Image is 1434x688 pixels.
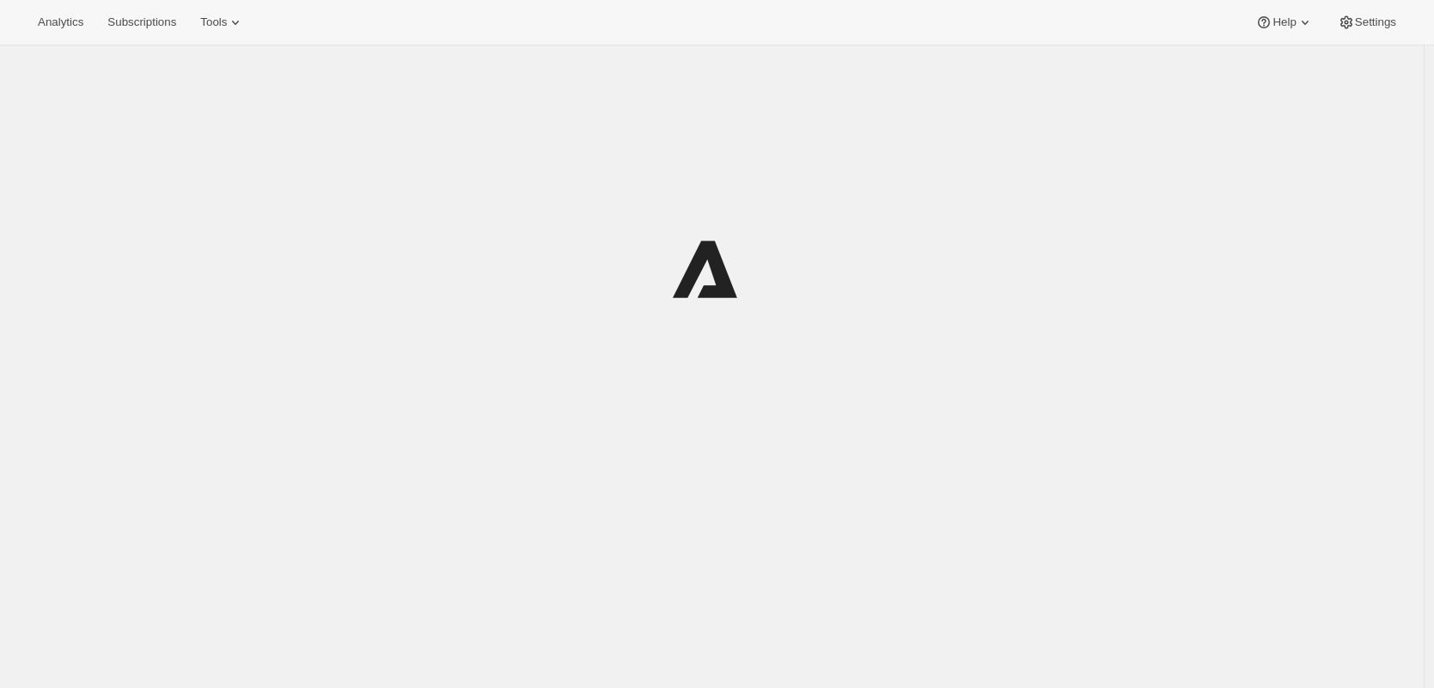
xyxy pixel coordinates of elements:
[1327,10,1407,34] button: Settings
[27,10,94,34] button: Analytics
[107,15,176,29] span: Subscriptions
[1245,10,1323,34] button: Help
[97,10,186,34] button: Subscriptions
[200,15,227,29] span: Tools
[1272,15,1296,29] span: Help
[190,10,254,34] button: Tools
[38,15,83,29] span: Analytics
[1355,15,1396,29] span: Settings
